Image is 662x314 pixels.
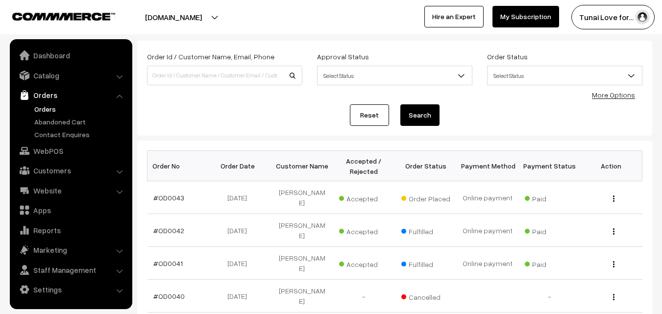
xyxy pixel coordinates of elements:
a: Reports [12,221,129,239]
a: Reset [350,104,389,126]
button: [DOMAIN_NAME] [111,5,236,29]
td: - [333,280,394,313]
a: My Subscription [492,6,559,27]
a: #OD0040 [153,292,185,300]
td: - [518,280,580,313]
a: Staff Management [12,261,129,279]
a: Hire an Expert [424,6,484,27]
label: Order Status [487,51,528,62]
span: Accepted [339,257,388,269]
span: Accepted [339,191,388,204]
a: WebPOS [12,142,129,160]
img: Menu [613,195,614,202]
td: Online payment [457,181,518,214]
button: Tunai Love for… [571,5,655,29]
a: #OD0041 [153,259,183,267]
a: Customers [12,162,129,179]
span: Cancelled [401,290,450,302]
input: Order Id / Customer Name / Customer Email / Customer Phone [147,66,302,85]
button: Search [400,104,440,126]
td: Online payment [457,247,518,280]
a: Dashboard [12,47,129,64]
a: Settings [12,281,129,298]
img: user [635,10,650,24]
a: Orders [32,104,129,114]
a: Contact Enquires [32,129,129,140]
td: [PERSON_NAME] [271,214,333,247]
span: Select Status [317,66,472,85]
span: Paid [525,224,574,237]
label: Order Id / Customer Name, Email, Phone [147,51,274,62]
th: Payment Status [518,151,580,181]
span: Fulfilled [401,257,450,269]
td: [PERSON_NAME] [271,247,333,280]
span: Select Status [488,67,642,84]
a: #OD0042 [153,226,184,235]
td: [DATE] [209,214,271,247]
th: Order Date [209,151,271,181]
a: Catalog [12,67,129,84]
td: [PERSON_NAME] [271,280,333,313]
a: Apps [12,201,129,219]
th: Payment Method [457,151,518,181]
td: [PERSON_NAME] [271,181,333,214]
a: Orders [12,86,129,104]
a: Website [12,182,129,199]
th: Order No [147,151,209,181]
img: COMMMERCE [12,13,115,20]
span: Select Status [487,66,642,85]
span: Order Placed [401,191,450,204]
span: Select Status [318,67,472,84]
th: Accepted / Rejected [333,151,394,181]
span: Paid [525,191,574,204]
td: [DATE] [209,181,271,214]
th: Customer Name [271,151,333,181]
td: [DATE] [209,280,271,313]
a: #OD0043 [153,193,184,202]
a: Marketing [12,241,129,259]
span: Accepted [339,224,388,237]
a: More Options [592,91,635,99]
td: [DATE] [209,247,271,280]
th: Order Status [395,151,457,181]
a: COMMMERCE [12,10,98,22]
label: Approval Status [317,51,369,62]
img: Menu [613,228,614,235]
td: Online payment [457,214,518,247]
img: Menu [613,261,614,267]
a: Abandoned Cart [32,117,129,127]
span: Paid [525,257,574,269]
span: Fulfilled [401,224,450,237]
img: Menu [613,294,614,300]
th: Action [580,151,642,181]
